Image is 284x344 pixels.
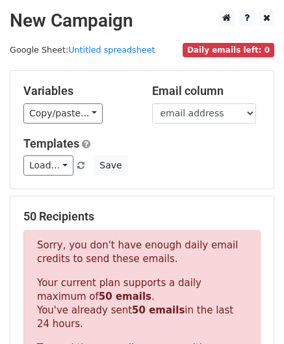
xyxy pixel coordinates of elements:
p: Sorry, you don't have enough daily email credits to send these emails. [37,239,247,266]
small: Google Sheet: [10,45,155,55]
button: Save [94,155,127,176]
a: Untitled spreadsheet [68,45,155,55]
strong: 50 emails [99,291,151,302]
span: Daily emails left: 0 [183,43,274,57]
h5: Email column [152,84,261,98]
strong: 50 emails [132,304,185,316]
a: Copy/paste... [23,103,103,124]
a: Load... [23,155,73,176]
h2: New Campaign [10,10,274,32]
h5: 50 Recipients [23,209,261,224]
a: Daily emails left: 0 [183,45,274,55]
a: Templates [23,137,79,150]
p: Your current plan supports a daily maximum of . You've already sent in the last 24 hours. [37,276,247,331]
iframe: Chat Widget [219,282,284,344]
h5: Variables [23,84,133,98]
